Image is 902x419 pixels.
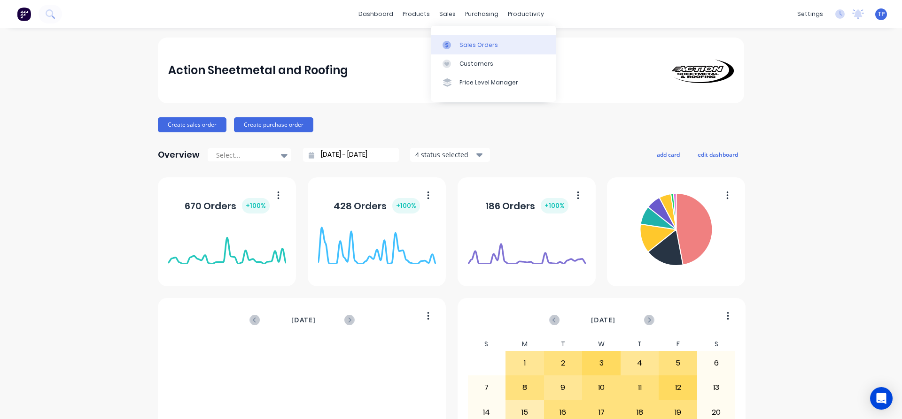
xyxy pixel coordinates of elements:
[659,351,697,375] div: 5
[878,10,885,18] span: TP
[291,315,316,325] span: [DATE]
[583,376,620,399] div: 10
[242,198,270,213] div: + 100 %
[459,60,493,68] div: Customers
[583,351,620,375] div: 3
[234,117,313,132] button: Create purchase order
[503,7,549,21] div: productivity
[506,376,544,399] div: 8
[692,148,744,160] button: edit dashboard
[651,148,686,160] button: add card
[541,198,568,213] div: + 100 %
[354,7,398,21] a: dashboard
[334,198,420,213] div: 428 Orders
[468,376,505,399] div: 7
[158,117,226,132] button: Create sales order
[392,198,420,213] div: + 100 %
[485,198,568,213] div: 186 Orders
[168,61,348,80] div: Action Sheetmetal and Roofing
[544,337,583,351] div: T
[793,7,828,21] div: settings
[415,150,474,160] div: 4 status selected
[431,73,556,92] a: Price Level Manager
[460,7,503,21] div: purchasing
[659,376,697,399] div: 12
[410,148,490,162] button: 4 status selected
[621,376,659,399] div: 11
[870,387,893,410] div: Open Intercom Messenger
[435,7,460,21] div: sales
[459,41,498,49] div: Sales Orders
[591,315,615,325] span: [DATE]
[698,376,735,399] div: 13
[582,337,621,351] div: W
[158,145,200,164] div: Overview
[697,337,736,351] div: S
[431,35,556,54] a: Sales Orders
[621,351,659,375] div: 4
[506,351,544,375] div: 1
[659,337,697,351] div: F
[185,198,270,213] div: 670 Orders
[505,337,544,351] div: M
[17,7,31,21] img: Factory
[544,351,582,375] div: 2
[621,337,659,351] div: T
[431,54,556,73] a: Customers
[668,58,734,83] img: Action Sheetmetal and Roofing
[398,7,435,21] div: products
[698,351,735,375] div: 6
[459,78,518,87] div: Price Level Manager
[544,376,582,399] div: 9
[467,337,506,351] div: S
